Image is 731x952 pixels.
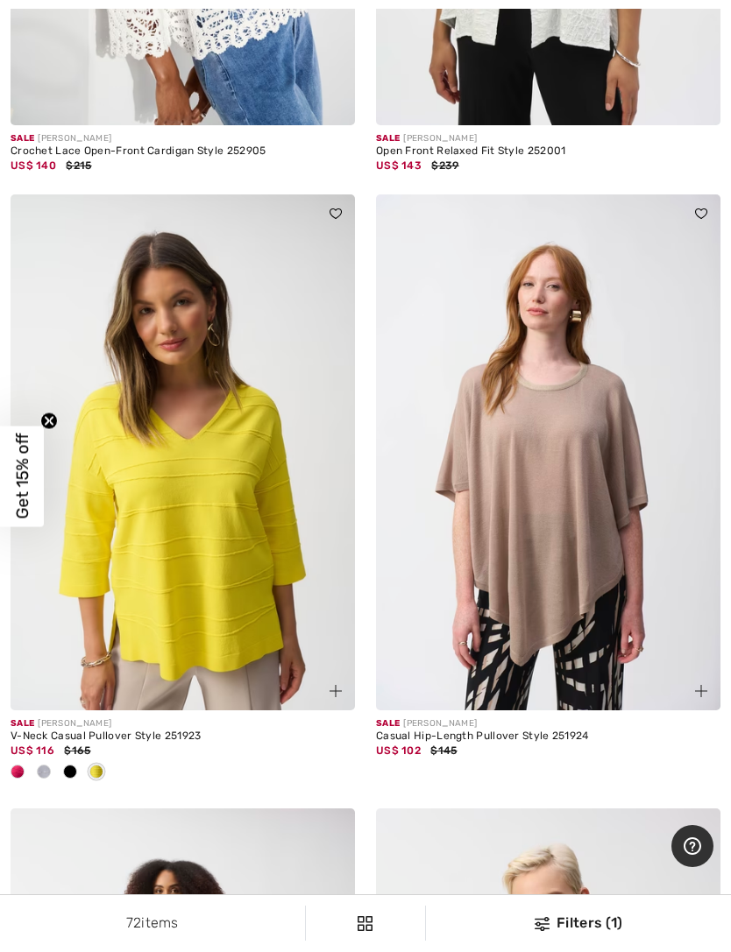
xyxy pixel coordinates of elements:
div: [PERSON_NAME] [11,132,355,145]
span: US$ 116 [11,744,54,757]
span: 72 [126,914,142,931]
div: Black [57,758,83,787]
span: $215 [66,159,91,172]
img: heart_black_full.svg [695,208,707,219]
div: Open Front Relaxed Fit Style 252001 [376,145,720,158]
img: V-Neck Casual Pullover Style 251923. Geranium [11,194,355,711]
img: Filters [535,917,550,931]
img: heart_black_full.svg [330,208,342,219]
div: Geranium [4,758,31,787]
span: $239 [431,159,458,172]
span: Sale [376,718,400,729]
img: plus_v2.svg [695,685,707,697]
div: Crochet Lace Open-Front Cardigan Style 252905 [11,145,355,158]
span: Get 15% off [12,434,32,519]
img: Casual Hip-Length Pullover Style 251924. Dune/gold [376,194,720,711]
span: US$ 102 [376,744,421,757]
iframe: Opens a widget where you can find more information [671,825,713,869]
div: Citrus [83,758,110,787]
div: Filters (1) [436,913,720,934]
div: [PERSON_NAME] [376,717,720,730]
span: US$ 140 [11,159,56,172]
div: Casual Hip-Length Pullover Style 251924 [376,730,720,743]
span: $165 [64,744,90,757]
div: [PERSON_NAME] [11,717,355,730]
img: plus_v2.svg [330,685,342,697]
span: US$ 143 [376,159,422,172]
img: Filters [358,916,373,931]
span: Sale [11,133,34,144]
span: Sale [376,133,400,144]
button: Close teaser [40,412,58,429]
div: [PERSON_NAME] [376,132,720,145]
span: $145 [430,744,457,757]
div: V-Neck Casual Pullover Style 251923 [11,730,355,743]
span: Sale [11,718,34,729]
div: Vanilla 30 [31,758,57,787]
